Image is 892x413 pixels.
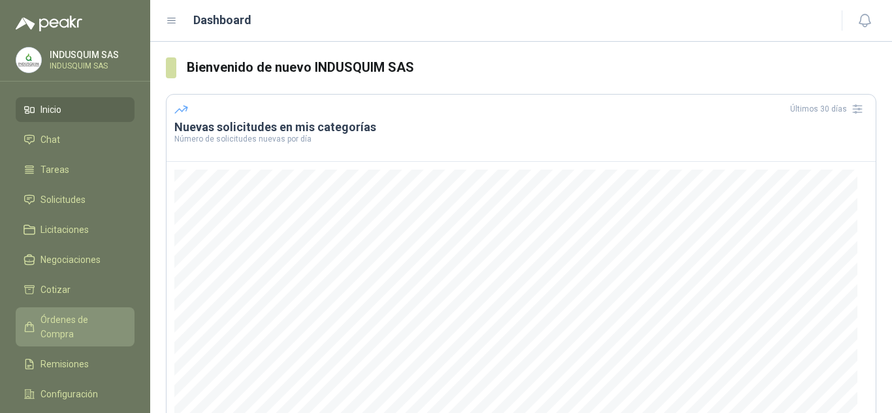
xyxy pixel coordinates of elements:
a: Chat [16,127,135,152]
span: Órdenes de Compra [40,313,122,341]
a: Tareas [16,157,135,182]
a: Licitaciones [16,217,135,242]
p: INDUSQUIM SAS [50,50,131,59]
a: Solicitudes [16,187,135,212]
span: Remisiones [40,357,89,371]
a: Órdenes de Compra [16,307,135,346]
span: Configuración [40,387,98,401]
span: Inicio [40,102,61,117]
h1: Dashboard [193,11,251,29]
a: Cotizar [16,277,135,302]
a: Inicio [16,97,135,122]
h3: Nuevas solicitudes en mis categorías [174,119,868,135]
h3: Bienvenido de nuevo INDUSQUIM SAS [187,57,876,78]
span: Licitaciones [40,222,89,237]
p: Número de solicitudes nuevas por día [174,135,868,143]
img: Logo peakr [16,16,82,31]
span: Cotizar [40,283,71,297]
p: INDUSQUIM SAS [50,62,131,70]
a: Configuración [16,382,135,406]
span: Tareas [40,162,69,177]
span: Solicitudes [40,192,86,207]
a: Negociaciones [16,247,135,272]
img: Company Logo [16,48,41,72]
span: Chat [40,132,60,147]
div: Últimos 30 días [790,99,868,119]
a: Remisiones [16,352,135,376]
span: Negociaciones [40,252,101,267]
